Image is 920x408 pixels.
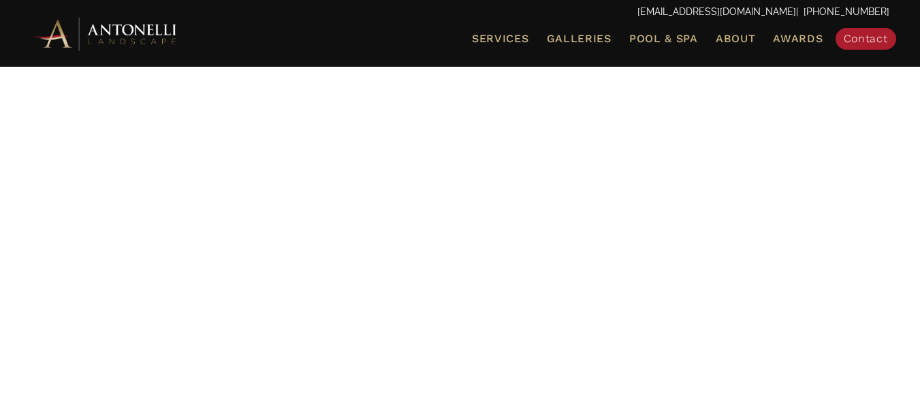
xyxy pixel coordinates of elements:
[624,30,703,48] a: Pool & Spa
[637,6,796,17] a: [EMAIL_ADDRESS][DOMAIN_NAME]
[466,30,535,48] a: Services
[547,32,612,45] span: Galleries
[716,33,756,44] span: About
[767,30,828,48] a: Awards
[629,32,698,45] span: Pool & Spa
[836,28,896,50] a: Contact
[710,30,761,48] a: About
[472,33,529,44] span: Services
[31,15,181,52] img: Antonelli Horizontal Logo
[773,32,823,45] span: Awards
[844,32,888,45] span: Contact
[31,3,889,21] p: | [PHONE_NUMBER]
[541,30,617,48] a: Galleries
